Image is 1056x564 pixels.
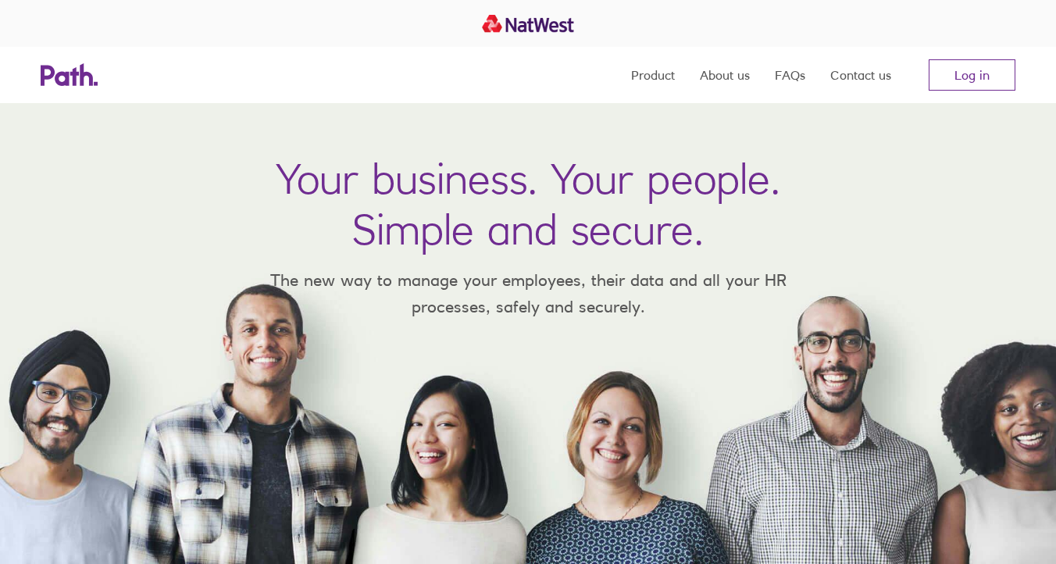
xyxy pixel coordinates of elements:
[276,153,780,255] h1: Your business. Your people. Simple and secure.
[700,47,750,103] a: About us
[929,59,1015,91] a: Log in
[631,47,675,103] a: Product
[775,47,805,103] a: FAQs
[830,47,891,103] a: Contact us
[247,267,809,319] p: The new way to manage your employees, their data and all your HR processes, safely and securely.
